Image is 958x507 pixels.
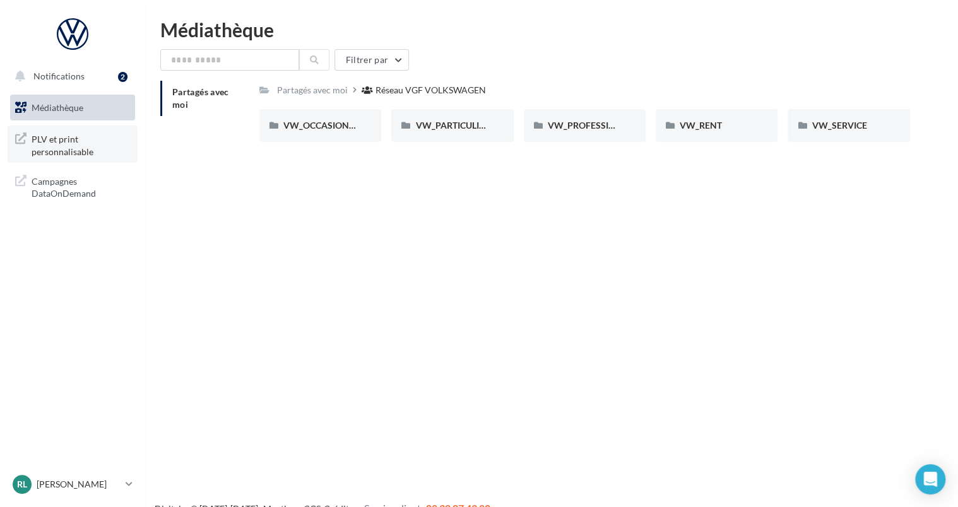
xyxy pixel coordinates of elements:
[277,84,348,96] div: Partagés avec moi
[8,95,138,121] a: Médiathèque
[37,478,121,491] p: [PERSON_NAME]
[10,472,135,496] a: RL [PERSON_NAME]
[376,84,486,96] div: Réseau VGF VOLKSWAGEN
[17,478,27,491] span: RL
[32,131,130,158] span: PLV et print personnalisable
[415,120,494,131] span: VW_PARTICULIERS
[160,20,943,39] div: Médiathèque
[32,102,83,113] span: Médiathèque
[548,120,644,131] span: VW_PROFESSIONNELS
[283,120,407,131] span: VW_OCCASIONS_GARANTIES
[812,120,866,131] span: VW_SERVICE
[33,71,85,81] span: Notifications
[118,72,127,82] div: 2
[334,49,409,71] button: Filtrer par
[32,173,130,200] span: Campagnes DataOnDemand
[172,86,229,110] span: Partagés avec moi
[915,464,945,494] div: Open Intercom Messenger
[680,120,722,131] span: VW_RENT
[8,125,138,163] a: PLV et print personnalisable
[8,63,133,90] button: Notifications 2
[8,168,138,205] a: Campagnes DataOnDemand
